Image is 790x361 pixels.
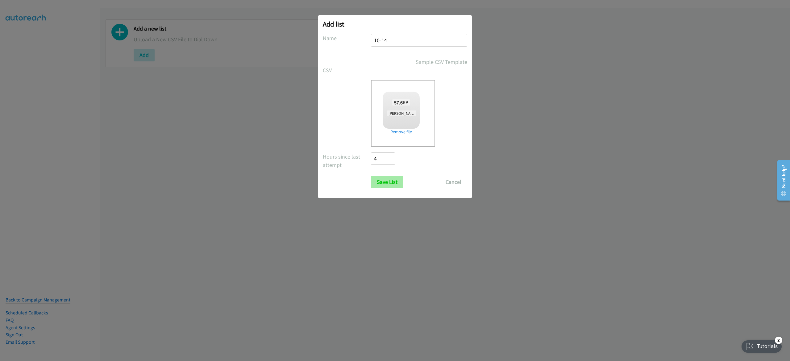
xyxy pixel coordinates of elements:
[387,110,507,116] span: [PERSON_NAME] + Nvidia Q2FY26 APS LLM_NIM Campaign - SG WS.csv
[394,99,403,106] strong: 57.6
[738,334,785,356] iframe: Checklist
[323,20,467,28] h2: Add list
[323,34,371,42] label: Name
[323,66,371,74] label: CSV
[383,129,420,135] a: Remove file
[323,152,371,169] label: Hours since last attempt
[416,58,467,66] a: Sample CSV Template
[392,99,410,106] span: KB
[371,176,403,188] input: Save List
[772,156,790,205] iframe: Resource Center
[440,176,467,188] button: Cancel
